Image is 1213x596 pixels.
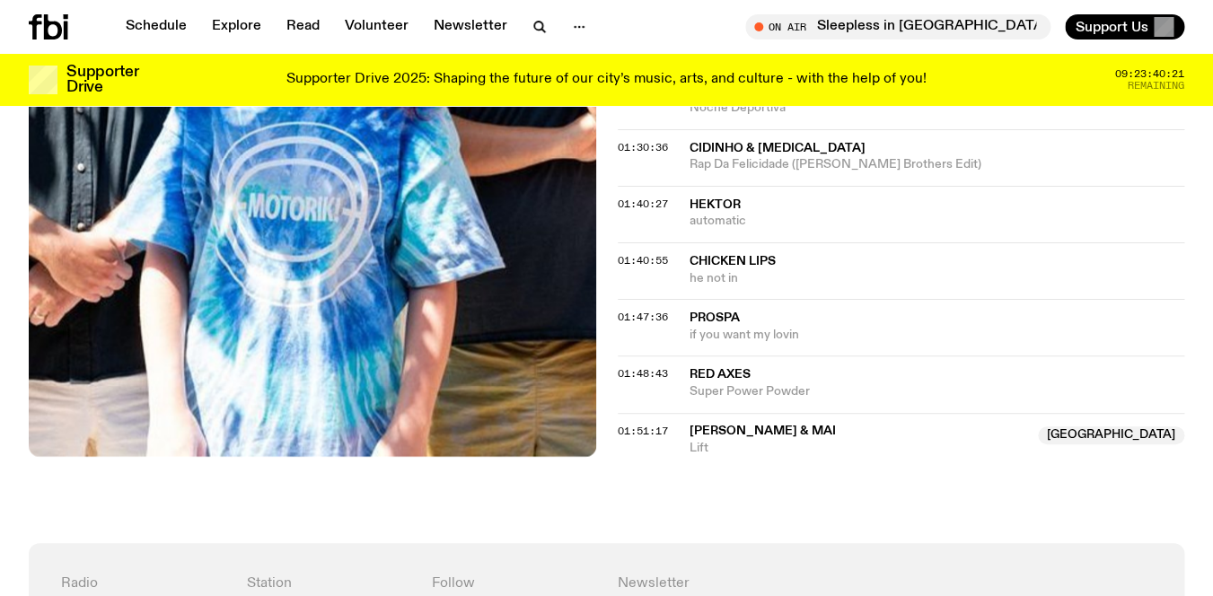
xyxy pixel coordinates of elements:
[690,213,1185,230] span: automatic
[618,312,668,322] button: 01:47:36
[690,198,741,211] span: Hektor
[618,366,668,381] span: 01:48:43
[1076,19,1148,35] span: Support Us
[1065,14,1184,39] button: Support Us
[690,311,740,324] span: prospa
[618,253,668,267] span: 01:40:55
[618,310,668,324] span: 01:47:36
[690,440,1028,457] span: Lift
[201,14,272,39] a: Explore
[745,14,1050,39] button: On AirSleepless in [GEOGRAPHIC_DATA]
[1115,69,1184,79] span: 09:23:40:21
[115,14,198,39] a: Schedule
[1128,81,1184,91] span: Remaining
[690,327,1185,344] span: if you want my lovin
[690,383,1185,400] span: Super Power Powder
[423,14,518,39] a: Newsletter
[618,575,967,592] h4: Newsletter
[66,65,138,95] h3: Supporter Drive
[618,199,668,209] button: 01:40:27
[334,14,419,39] a: Volunteer
[690,255,776,267] span: chicken lips
[618,426,668,436] button: 01:51:17
[276,14,330,39] a: Read
[618,140,668,154] span: 01:30:36
[690,425,836,437] span: [PERSON_NAME] & Mai
[690,156,1185,173] span: Rap Da Felicidade ([PERSON_NAME] Brothers Edit)
[61,575,225,592] h4: Radio
[690,100,1185,117] span: Noche Deportiva
[618,424,668,438] span: 01:51:17
[432,575,596,592] h4: Follow
[690,270,1185,287] span: he not in
[618,143,668,153] button: 01:30:36
[618,197,668,211] span: 01:40:27
[618,369,668,379] button: 01:48:43
[690,142,866,154] span: Cidinho & [MEDICAL_DATA]
[247,575,411,592] h4: Station
[286,72,927,88] p: Supporter Drive 2025: Shaping the future of our city’s music, arts, and culture - with the help o...
[1038,426,1184,444] span: [GEOGRAPHIC_DATA]
[618,256,668,266] button: 01:40:55
[690,368,751,381] span: Red Axes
